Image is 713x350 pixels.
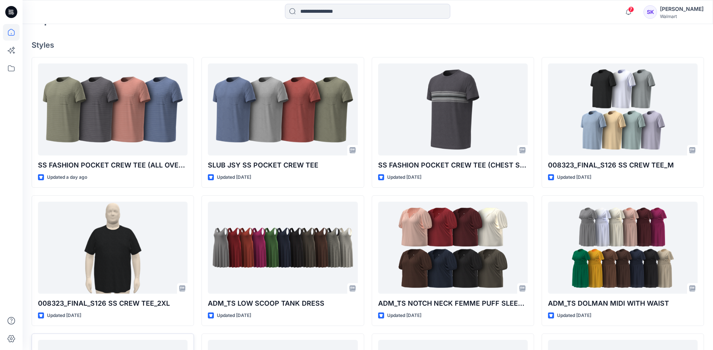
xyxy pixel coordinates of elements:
p: SS FASHION POCKET CREW TEE (CHEST STRIPE) [378,160,528,170]
a: ADM_TS DOLMAN MIDI WITH WAIST [548,202,698,294]
a: SLUB JSY SS POCKET CREW TEE [208,63,357,155]
div: Walmart [660,14,704,19]
a: ADM_TS NOTCH NECK FEMME PUFF SLEEVE TOP [378,202,528,294]
a: ADM_TS LOW SCOOP TANK DRESS [208,202,357,294]
p: ADM_TS NOTCH NECK FEMME PUFF SLEEVE TOP [378,298,528,309]
a: SS FASHION POCKET CREW TEE (ALL OVER STRIPE) [38,63,188,155]
p: SS FASHION POCKET CREW TEE (ALL OVER STRIPE) [38,160,188,170]
p: ADM_TS DOLMAN MIDI WITH WAIST [548,298,698,309]
p: 008323_FINAL_S126 SS CREW TEE_2XL [38,298,188,309]
p: Updated a day ago [47,173,87,181]
p: 008323_FINAL_S126 SS CREW TEE_M [548,160,698,170]
p: Updated [DATE] [217,312,251,320]
h2: Explore [32,14,70,26]
a: 008323_FINAL_S126 SS CREW TEE_2XL [38,202,188,294]
a: SS FASHION POCKET CREW TEE (CHEST STRIPE) [378,63,528,155]
p: Updated [DATE] [557,173,591,181]
p: Updated [DATE] [387,312,421,320]
p: Updated [DATE] [387,173,421,181]
div: [PERSON_NAME] [660,5,704,14]
div: SK [643,5,657,19]
p: Updated [DATE] [557,312,591,320]
p: Updated [DATE] [47,312,81,320]
a: 008323_FINAL_S126 SS CREW TEE_M [548,63,698,155]
h4: Styles [32,41,704,50]
span: 7 [628,6,634,12]
p: Updated [DATE] [217,173,251,181]
p: SLUB JSY SS POCKET CREW TEE [208,160,357,170]
p: ADM_TS LOW SCOOP TANK DRESS [208,298,357,309]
